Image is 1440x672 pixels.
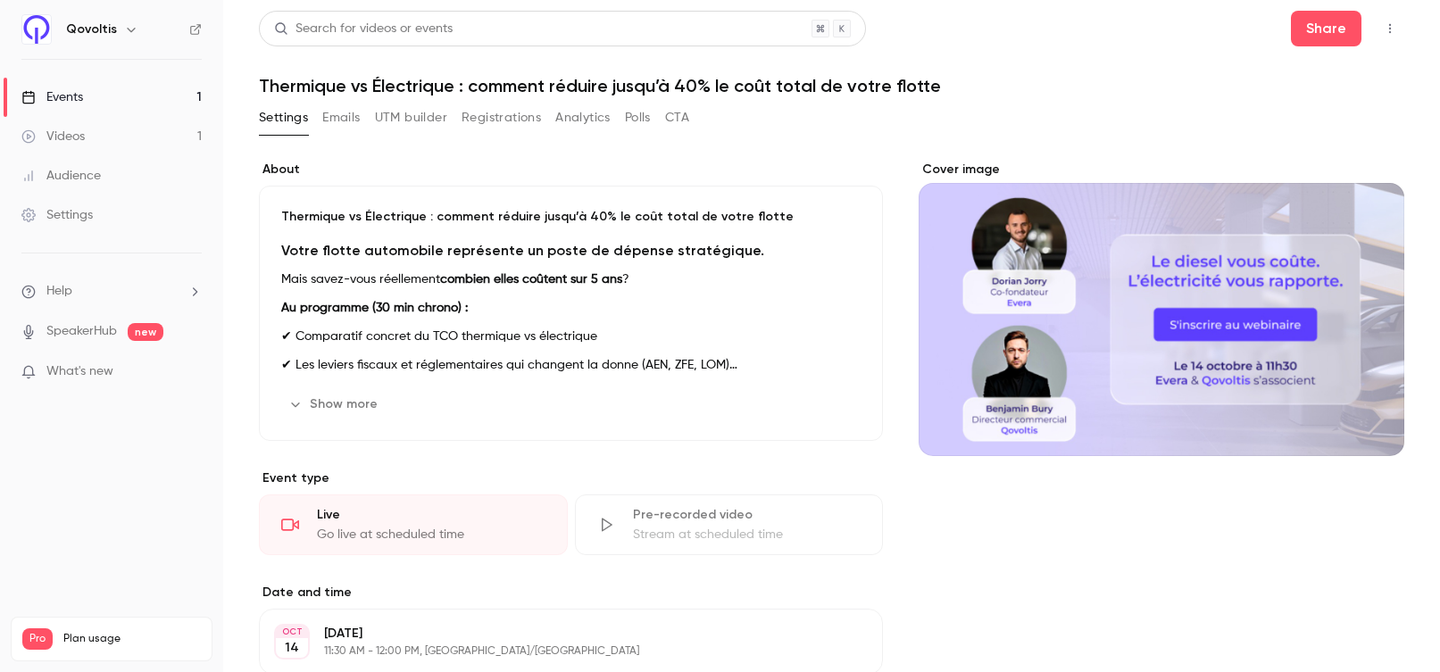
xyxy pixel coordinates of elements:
[322,104,360,132] button: Emails
[281,269,861,290] p: Mais savez-vous réellement ?
[281,208,861,226] p: Thermique vs Électrique : comment réduire jusqu’à 40% le coût total de votre flotte
[633,526,862,543] div: Stream at scheduled time
[259,469,883,487] p: Event type
[281,302,468,314] strong: Au programme (30 min chrono) :
[665,104,689,132] button: CTA
[22,15,51,44] img: Qovoltis
[555,104,611,132] button: Analytics
[21,282,202,301] li: help-dropdown-opener
[22,628,53,650] span: Pro
[317,526,545,543] div: Go live at scheduled time
[21,167,101,185] div: Audience
[180,364,202,380] iframe: Noticeable Trigger
[21,128,85,145] div: Videos
[274,20,453,38] div: Search for videos or events
[281,326,861,347] p: ✔ Comparatif concret du TCO thermique vs électrique
[21,88,83,106] div: Events
[281,354,861,376] p: ✔ Les leviers fiscaux et réglementaires qui changent la donne (AEN, ZFE, LOM)
[259,494,568,555] div: LiveGo live at scheduled time
[46,362,113,381] span: What's new
[21,206,93,224] div: Settings
[1291,11,1361,46] button: Share
[324,644,788,659] p: 11:30 AM - 12:00 PM, [GEOGRAPHIC_DATA]/[GEOGRAPHIC_DATA]
[633,506,862,524] div: Pre-recorded video
[317,506,545,524] div: Live
[259,584,883,601] label: Date and time
[375,104,447,132] button: UTM builder
[462,104,541,132] button: Registrations
[919,161,1404,178] label: Cover image
[285,639,299,657] p: 14
[259,161,883,178] label: About
[575,494,884,555] div: Pre-recorded videoStream at scheduled time
[66,21,117,38] h6: Qovoltis
[440,273,622,286] strong: combien elles coûtent sur 5 ans
[63,632,201,646] span: Plan usage
[276,626,308,638] div: OCT
[281,390,388,419] button: Show more
[259,75,1404,96] h1: Thermique vs Électrique : comment réduire jusqu’à 40% le coût total de votre flotte
[625,104,651,132] button: Polls
[46,322,117,341] a: SpeakerHub
[281,242,764,259] strong: Votre flotte automobile représente un poste de dépense stratégique.
[919,161,1404,456] section: Cover image
[324,625,788,643] p: [DATE]
[128,323,163,341] span: new
[259,104,308,132] button: Settings
[46,282,72,301] span: Help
